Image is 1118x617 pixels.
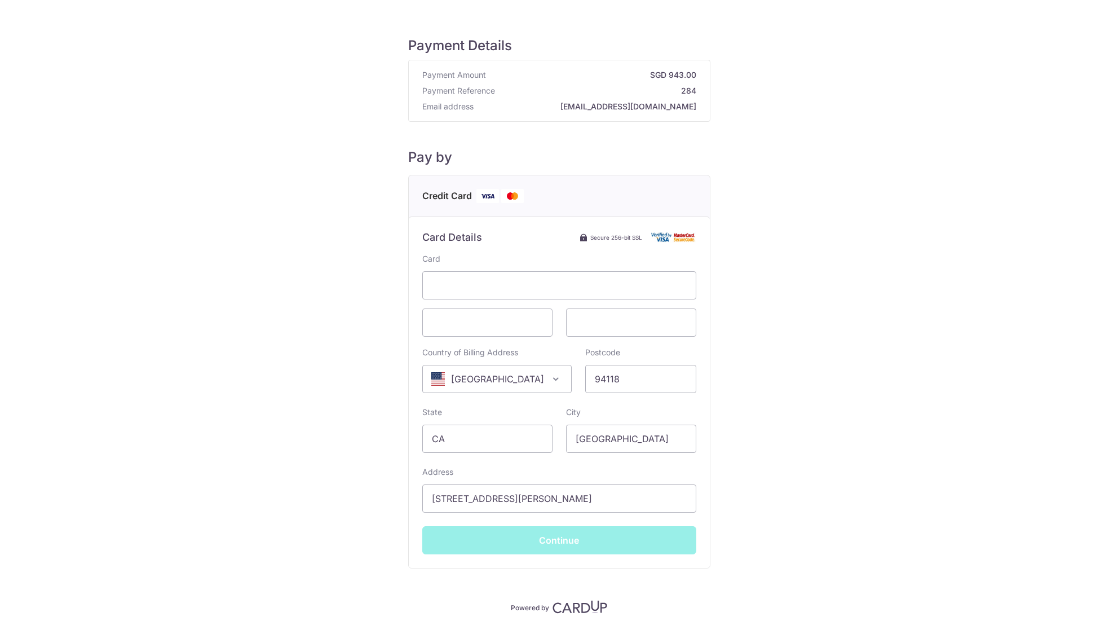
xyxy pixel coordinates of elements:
img: CardUp [553,600,608,614]
p: Powered by [511,601,549,612]
label: Card [422,253,440,265]
label: City [566,407,581,418]
span: Email address [422,101,474,112]
iframe: Secure card expiration date input frame [432,316,543,329]
span: Payment Reference [422,85,495,96]
h5: Pay by [408,149,710,166]
strong: [EMAIL_ADDRESS][DOMAIN_NAME] [478,101,696,112]
img: Visa [476,189,499,203]
iframe: Secure card security code input frame [576,316,687,329]
h5: Payment Details [408,37,710,54]
strong: 284 [500,85,696,96]
label: Address [422,466,453,478]
label: State [422,407,442,418]
span: United States [422,365,572,393]
label: Country of Billing Address [422,347,518,358]
label: Postcode [585,347,620,358]
input: Example 123456 [585,365,696,393]
span: United States [423,365,571,393]
span: Secure 256-bit SSL [590,233,642,242]
img: Mastercard [501,189,524,203]
h6: Card Details [422,231,482,244]
iframe: Secure card number input frame [432,279,687,292]
span: Credit Card [422,189,472,203]
strong: SGD 943.00 [490,69,696,81]
img: Card secure [651,232,696,242]
span: Payment Amount [422,69,486,81]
